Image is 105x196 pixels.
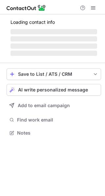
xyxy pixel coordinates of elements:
button: Add to email campaign [7,100,101,111]
span: ‌ [10,43,97,49]
span: Notes [17,130,98,136]
img: ContactOut v5.3.10 [7,4,46,12]
button: Notes [7,128,101,138]
span: ‌ [10,29,97,34]
div: Save to List / ATS / CRM [18,72,90,77]
span: Add to email campaign [18,103,70,108]
button: Find work email [7,115,101,124]
span: ‌ [10,51,97,56]
button: save-profile-one-click [7,68,101,80]
button: AI write personalized message [7,84,101,96]
span: ‌ [10,36,97,41]
p: Loading contact info [10,20,97,25]
span: Find work email [17,117,98,123]
span: AI write personalized message [18,87,88,92]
